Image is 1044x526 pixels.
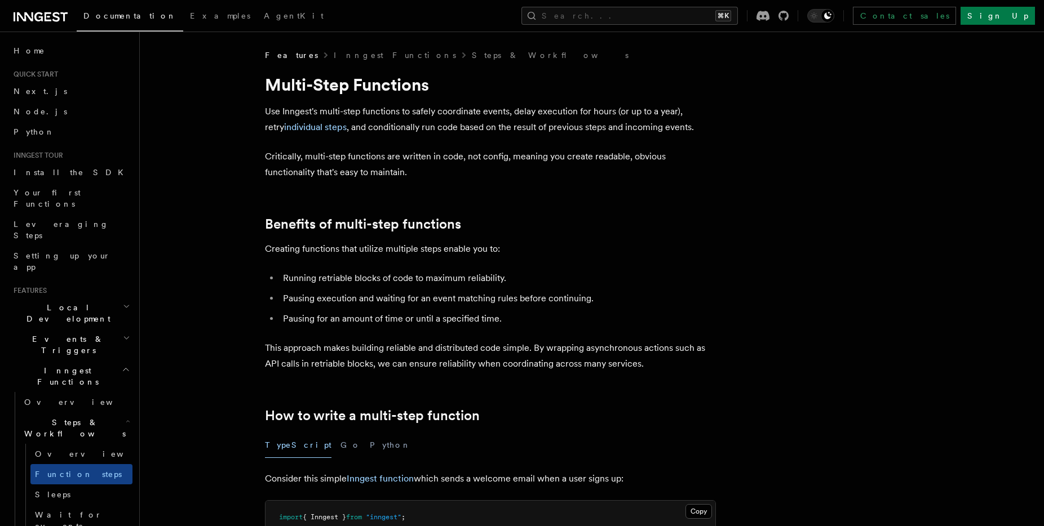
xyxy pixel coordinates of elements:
a: Documentation [77,3,183,32]
span: { Inngest } [303,513,346,521]
span: import [279,513,303,521]
span: Steps & Workflows [20,417,126,439]
span: Overview [24,398,140,407]
span: Features [9,286,47,295]
a: Overview [30,444,132,464]
li: Running retriable blocks of code to maximum reliability. [280,270,716,286]
button: Toggle dark mode [807,9,834,23]
span: Your first Functions [14,188,81,208]
a: Overview [20,392,132,412]
a: Leveraging Steps [9,214,132,246]
span: Function steps [35,470,122,479]
span: ; [401,513,405,521]
button: Python [370,433,411,458]
button: Go [340,433,361,458]
a: How to write a multi-step function [265,408,480,424]
button: Events & Triggers [9,329,132,360]
p: This approach makes building reliable and distributed code simple. By wrapping asynchronous actio... [265,340,716,372]
a: Setting up your app [9,246,132,277]
span: AgentKit [264,11,324,20]
button: Search...⌘K [521,7,738,25]
span: Overview [35,449,151,458]
a: individual steps [284,122,347,132]
button: Inngest Functions [9,360,132,392]
span: Python [14,127,55,136]
span: Examples [190,11,250,20]
span: Node.js [14,107,67,116]
a: Examples [183,3,257,30]
span: "inngest" [366,513,401,521]
p: Use Inngest's multi-step functions to safely coordinate events, delay execution for hours (or up ... [265,104,716,135]
span: Inngest Functions [9,365,122,387]
li: Pausing execution and waiting for an event matching rules before continuing. [280,291,716,306]
a: Inngest Functions [334,50,456,61]
a: Steps & Workflows [472,50,629,61]
a: Python [9,122,132,142]
span: Quick start [9,70,58,79]
a: Function steps [30,464,132,484]
li: Pausing for an amount of time or until a specified time. [280,311,716,327]
span: Home [14,45,45,56]
span: Sleeps [35,490,70,499]
kbd: ⌘K [715,10,731,21]
a: AgentKit [257,3,330,30]
span: Setting up your app [14,251,110,271]
a: Next.js [9,81,132,101]
a: Inngest function [347,473,414,484]
button: Local Development [9,297,132,329]
span: Inngest tour [9,151,63,160]
span: from [346,513,362,521]
p: Critically, multi-step functions are written in code, not config, meaning you create readable, ob... [265,149,716,180]
span: Leveraging Steps [14,220,109,240]
span: Next.js [14,87,67,96]
a: Sleeps [30,484,132,505]
a: Install the SDK [9,162,132,182]
span: Events & Triggers [9,333,123,356]
p: Consider this simple which sends a welcome email when a user signs up: [265,471,716,487]
button: Copy [685,504,712,519]
a: Home [9,41,132,61]
a: Contact sales [853,7,956,25]
a: Sign Up [961,7,1035,25]
h1: Multi-Step Functions [265,74,716,95]
span: Documentation [83,11,176,20]
button: TypeScript [265,433,331,458]
span: Local Development [9,302,123,324]
button: Steps & Workflows [20,412,132,444]
a: Benefits of multi-step functions [265,216,461,232]
p: Creating functions that utilize multiple steps enable you to: [265,241,716,257]
span: Features [265,50,318,61]
a: Node.js [9,101,132,122]
a: Your first Functions [9,182,132,214]
span: Install the SDK [14,168,130,177]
